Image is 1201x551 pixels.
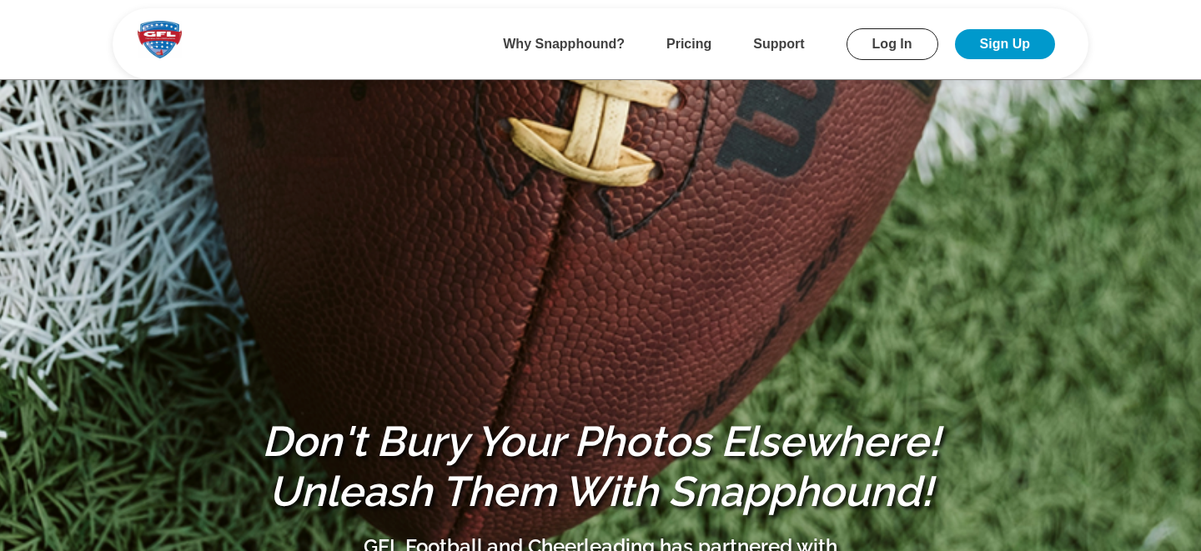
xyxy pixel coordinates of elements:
a: Why Snapphound? [503,37,625,51]
a: Pricing [666,37,711,51]
a: Log In [847,28,938,60]
img: Snapphound Logo [138,21,182,58]
a: Sign Up [955,29,1055,59]
h1: Don't Bury Your Photos Elsewhere! Unleash Them With Snapphound! [250,417,951,517]
a: Support [753,37,804,51]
